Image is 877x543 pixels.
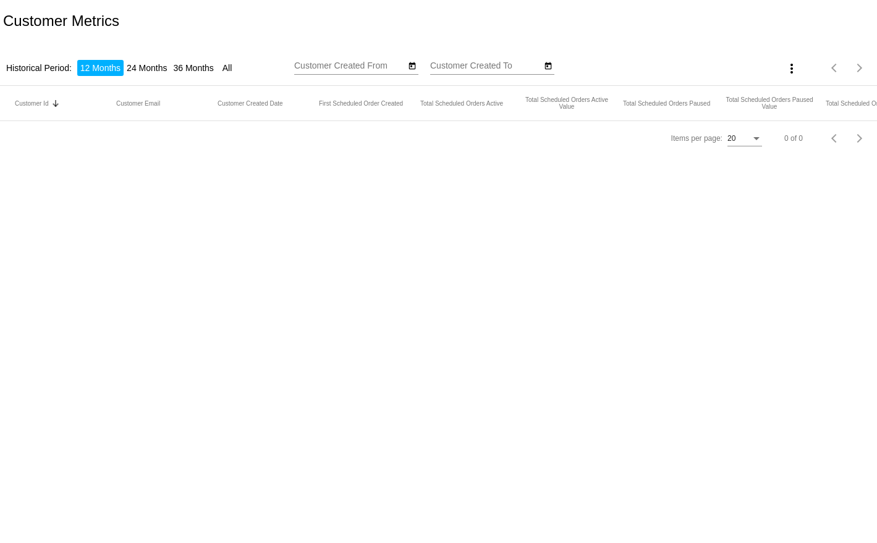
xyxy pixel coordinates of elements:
[847,126,872,151] button: Next page
[218,99,283,107] button: Change sorting for CustomerCreatedDateUTC
[219,60,235,76] li: All
[823,56,847,80] button: Previous page
[294,61,405,71] input: Customer Created From
[170,60,216,76] li: 36 Months
[727,135,762,143] mat-select: Items per page:
[77,60,124,76] li: 12 Months
[784,61,799,76] mat-icon: more_vert
[3,12,119,30] h2: Customer Metrics
[116,99,160,107] button: Change sorting for CustomerEmail
[430,61,541,71] input: Customer Created To
[541,59,554,72] button: Open calendar
[784,134,803,143] div: 0 of 0
[3,60,75,76] li: Historical Period:
[671,134,722,143] div: Items per page:
[124,60,170,76] li: 24 Months
[727,134,735,143] span: 20
[623,99,710,107] button: Change sorting for TotalScheduledOrdersPaused
[405,59,418,72] button: Open calendar
[420,99,503,107] button: Change sorting for TotalScheduledOrdersActive
[15,99,48,107] button: Change sorting for CustomerId
[823,126,847,151] button: Previous page
[847,56,872,80] button: Next page
[724,96,815,110] button: Change sorting for TotalScheduledOrdersPausedValue
[319,99,403,107] button: Change sorting for FirstScheduledOrderCreatedUTC
[522,96,612,110] button: Change sorting for TotalScheduledOrdersActiveValue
